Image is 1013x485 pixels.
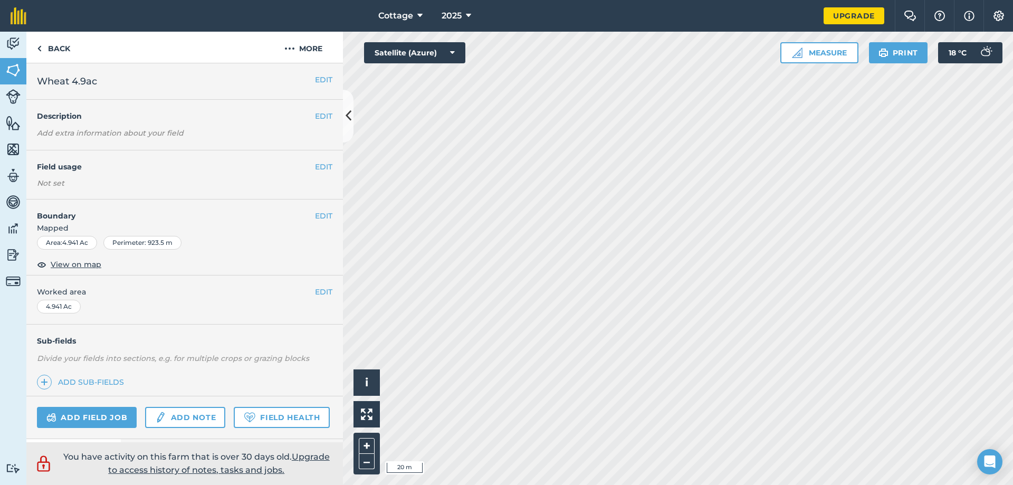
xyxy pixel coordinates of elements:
[26,335,343,347] h4: Sub-fields
[6,36,21,52] img: svg+xml;base64,PD94bWwgdmVyc2lvbj0iMS4wIiBlbmNvZGluZz0idXRmLTgiPz4KPCEtLSBHZW5lcmF0b3I6IEFkb2JlIE...
[37,258,46,271] img: svg+xml;base64,PHN2ZyB4bWxucz0iaHR0cDovL3d3dy53My5vcmcvMjAwMC9zdmciIHdpZHRoPSIxOCIgaGVpZ2h0PSIyNC...
[353,369,380,396] button: i
[145,407,225,428] a: Add note
[37,178,332,188] div: Not set
[37,375,128,389] a: Add sub-fields
[359,454,375,469] button: –
[37,286,332,298] span: Worked area
[6,247,21,263] img: svg+xml;base64,PD94bWwgdmVyc2lvbj0iMS4wIiBlbmNvZGluZz0idXRmLTgiPz4KPCEtLSBHZW5lcmF0b3I6IEFkb2JlIE...
[938,42,1002,63] button: 18 °C
[364,42,465,63] button: Satellite (Azure)
[992,11,1005,21] img: A cog icon
[780,42,858,63] button: Measure
[37,42,42,55] img: svg+xml;base64,PHN2ZyB4bWxucz0iaHR0cDovL3d3dy53My5vcmcvMjAwMC9zdmciIHdpZHRoPSI5IiBoZWlnaHQ9IjI0Ii...
[365,376,368,389] span: i
[241,439,343,462] a: Reports
[103,236,181,250] div: Perimeter : 923.5 m
[315,210,332,222] button: EDIT
[964,9,974,22] img: svg+xml;base64,PHN2ZyB4bWxucz0iaHR0cDovL3d3dy53My5vcmcvMjAwMC9zdmciIHdpZHRoPSIxNyIgaGVpZ2h0PSIxNy...
[949,42,967,63] span: 18 ° C
[315,286,332,298] button: EDIT
[315,110,332,122] button: EDIT
[315,161,332,173] button: EDIT
[878,46,888,59] img: svg+xml;base64,PHN2ZyB4bWxucz0iaHR0cDovL3d3dy53My5vcmcvMjAwMC9zdmciIHdpZHRoPSIxOSIgaGVpZ2h0PSIyNC...
[37,128,184,138] em: Add extra information about your field
[37,161,315,173] h4: Field usage
[977,449,1002,474] div: Open Intercom Messenger
[26,439,121,462] a: To-Do
[315,74,332,85] button: EDIT
[6,62,21,78] img: svg+xml;base64,PHN2ZyB4bWxucz0iaHR0cDovL3d3dy53My5vcmcvMjAwMC9zdmciIHdpZHRoPSI1NiIgaGVpZ2h0PSI2MC...
[37,74,97,89] span: Wheat 4.9ac
[264,32,343,63] button: More
[975,42,996,63] img: svg+xml;base64,PD94bWwgdmVyc2lvbj0iMS4wIiBlbmNvZGluZz0idXRmLTgiPz4KPCEtLSBHZW5lcmF0b3I6IEFkb2JlIE...
[41,376,48,388] img: svg+xml;base64,PHN2ZyB4bWxucz0iaHR0cDovL3d3dy53My5vcmcvMjAwMC9zdmciIHdpZHRoPSIxNCIgaGVpZ2h0PSIyNC...
[378,9,413,22] span: Cottage
[869,42,928,63] button: Print
[6,141,21,157] img: svg+xml;base64,PHN2ZyB4bWxucz0iaHR0cDovL3d3dy53My5vcmcvMjAwMC9zdmciIHdpZHRoPSI1NiIgaGVpZ2h0PSI2MC...
[359,438,375,454] button: +
[11,7,26,24] img: fieldmargin Logo
[121,439,241,462] a: Field History
[6,463,21,473] img: svg+xml;base64,PD94bWwgdmVyc2lvbj0iMS4wIiBlbmNvZGluZz0idXRmLTgiPz4KPCEtLSBHZW5lcmF0b3I6IEFkb2JlIE...
[904,11,916,21] img: Two speech bubbles overlapping with the left bubble in the forefront
[442,9,462,22] span: 2025
[824,7,884,24] a: Upgrade
[26,199,315,222] h4: Boundary
[37,110,332,122] h4: Description
[34,454,53,473] img: svg+xml;base64,PD94bWwgdmVyc2lvbj0iMS4wIiBlbmNvZGluZz0idXRmLTgiPz4KPCEtLSBHZW5lcmF0b3I6IEFkb2JlIE...
[26,222,343,234] span: Mapped
[37,236,97,250] div: Area : 4.941 Ac
[51,259,101,270] span: View on map
[6,168,21,184] img: svg+xml;base64,PD94bWwgdmVyc2lvbj0iMS4wIiBlbmNvZGluZz0idXRmLTgiPz4KPCEtLSBHZW5lcmF0b3I6IEFkb2JlIE...
[284,42,295,55] img: svg+xml;base64,PHN2ZyB4bWxucz0iaHR0cDovL3d3dy53My5vcmcvMjAwMC9zdmciIHdpZHRoPSIyMCIgaGVpZ2h0PSIyNC...
[234,407,329,428] a: Field Health
[6,194,21,210] img: svg+xml;base64,PD94bWwgdmVyc2lvbj0iMS4wIiBlbmNvZGluZz0idXRmLTgiPz4KPCEtLSBHZW5lcmF0b3I6IEFkb2JlIE...
[361,408,372,420] img: Four arrows, one pointing top left, one top right, one bottom right and the last bottom left
[933,11,946,21] img: A question mark icon
[6,89,21,104] img: svg+xml;base64,PD94bWwgdmVyc2lvbj0iMS4wIiBlbmNvZGluZz0idXRmLTgiPz4KPCEtLSBHZW5lcmF0b3I6IEFkb2JlIE...
[37,300,81,313] div: 4.941 Ac
[6,115,21,131] img: svg+xml;base64,PHN2ZyB4bWxucz0iaHR0cDovL3d3dy53My5vcmcvMjAwMC9zdmciIHdpZHRoPSI1NiIgaGVpZ2h0PSI2MC...
[37,258,101,271] button: View on map
[26,32,81,63] a: Back
[792,47,802,58] img: Ruler icon
[58,450,335,477] p: You have activity on this farm that is over 30 days old.
[6,221,21,236] img: svg+xml;base64,PD94bWwgdmVyc2lvbj0iMS4wIiBlbmNvZGluZz0idXRmLTgiPz4KPCEtLSBHZW5lcmF0b3I6IEFkb2JlIE...
[46,411,56,424] img: svg+xml;base64,PD94bWwgdmVyc2lvbj0iMS4wIiBlbmNvZGluZz0idXRmLTgiPz4KPCEtLSBHZW5lcmF0b3I6IEFkb2JlIE...
[37,354,309,363] em: Divide your fields into sections, e.g. for multiple crops or grazing blocks
[37,407,137,428] a: Add field job
[6,274,21,289] img: svg+xml;base64,PD94bWwgdmVyc2lvbj0iMS4wIiBlbmNvZGluZz0idXRmLTgiPz4KPCEtLSBHZW5lcmF0b3I6IEFkb2JlIE...
[155,411,166,424] img: svg+xml;base64,PD94bWwgdmVyc2lvbj0iMS4wIiBlbmNvZGluZz0idXRmLTgiPz4KPCEtLSBHZW5lcmF0b3I6IEFkb2JlIE...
